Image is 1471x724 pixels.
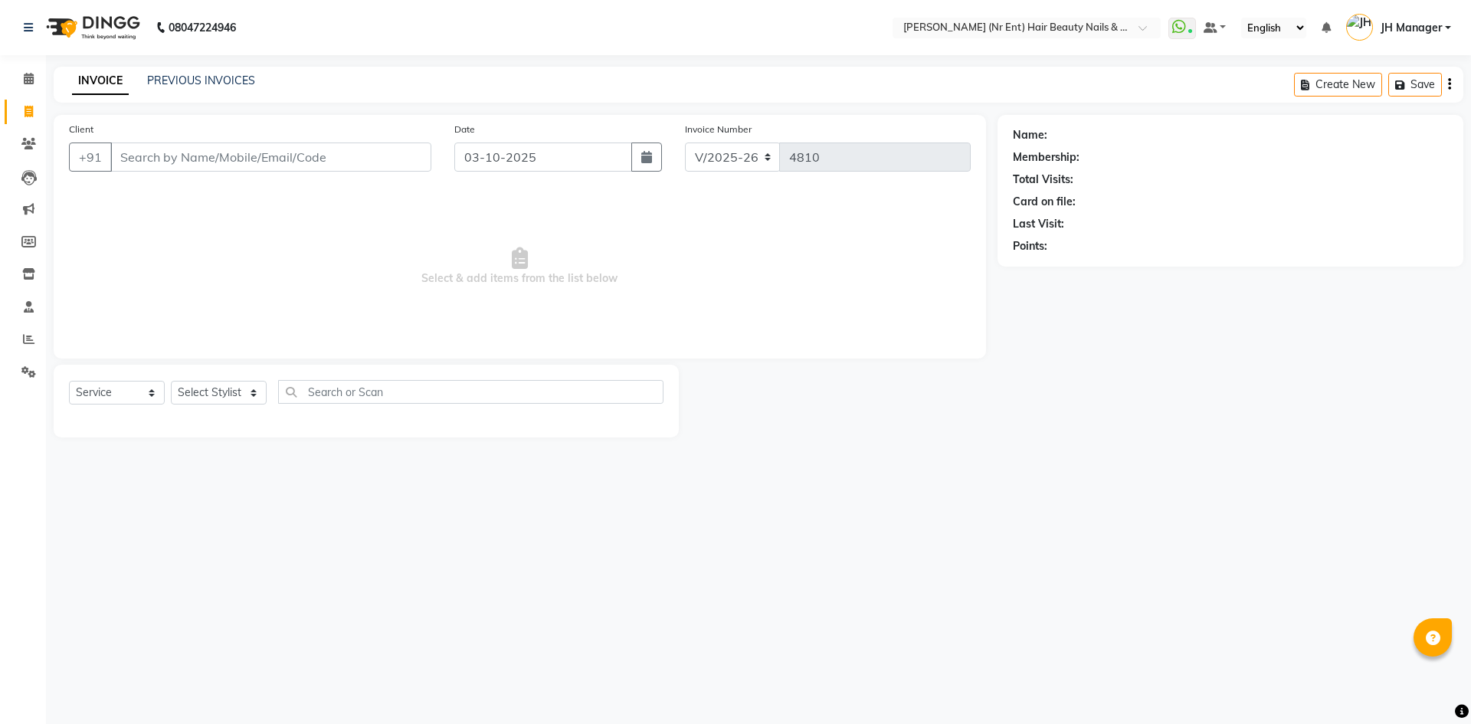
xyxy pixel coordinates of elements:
[454,123,475,136] label: Date
[1013,194,1076,210] div: Card on file:
[1013,127,1047,143] div: Name:
[1388,73,1442,97] button: Save
[110,143,431,172] input: Search by Name/Mobile/Email/Code
[1407,663,1456,709] iframe: chat widget
[69,123,93,136] label: Client
[685,123,752,136] label: Invoice Number
[1013,172,1073,188] div: Total Visits:
[278,380,663,404] input: Search or Scan
[1013,238,1047,254] div: Points:
[69,143,112,172] button: +91
[69,190,971,343] span: Select & add items from the list below
[1381,20,1442,36] span: JH Manager
[39,6,144,49] img: logo
[1013,216,1064,232] div: Last Visit:
[72,67,129,95] a: INVOICE
[1013,149,1079,165] div: Membership:
[1294,73,1382,97] button: Create New
[1346,14,1373,41] img: JH Manager
[169,6,236,49] b: 08047224946
[147,74,255,87] a: PREVIOUS INVOICES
